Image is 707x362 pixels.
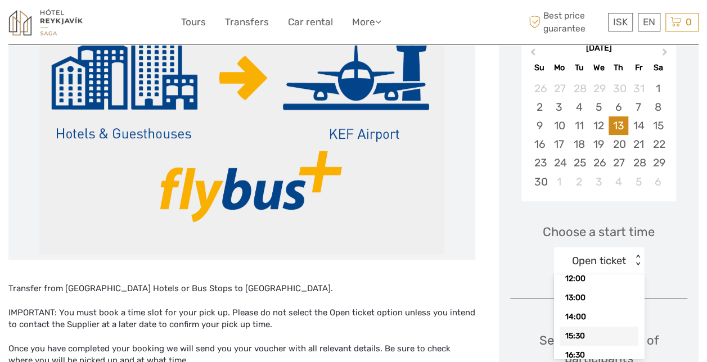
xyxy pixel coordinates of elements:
[648,135,668,153] div: Choose Saturday, November 22nd, 2025
[628,116,648,135] div: Choose Friday, November 14th, 2025
[526,10,605,34] span: Best price guarantee
[648,79,668,98] div: Choose Saturday, November 1st, 2025
[648,173,668,191] div: Choose Saturday, December 6th, 2025
[589,60,609,75] div: We
[628,135,648,153] div: Choose Friday, November 21st, 2025
[657,46,675,64] button: Next Month
[628,153,648,172] div: Choose Friday, November 28th, 2025
[589,116,609,135] div: Choose Wednesday, November 12th, 2025
[609,135,628,153] div: Choose Thursday, November 20th, 2025
[609,153,628,172] div: Choose Thursday, November 27th, 2025
[628,60,648,75] div: Fr
[648,116,668,135] div: Choose Saturday, November 15th, 2025
[550,153,569,172] div: Choose Monday, November 24th, 2025
[648,153,668,172] div: Choose Saturday, November 29th, 2025
[550,60,569,75] div: Mo
[609,79,628,98] div: Choose Thursday, October 30th, 2025
[352,14,381,30] a: More
[181,14,206,30] a: Tours
[569,135,589,153] div: Choose Tuesday, November 18th, 2025
[525,79,672,191] div: month 2025-11
[529,98,549,116] div: Choose Sunday, November 2nd, 2025
[569,116,589,135] div: Choose Tuesday, November 11th, 2025
[589,173,609,191] div: Choose Wednesday, December 3rd, 2025
[569,98,589,116] div: Choose Tuesday, November 4th, 2025
[550,135,569,153] div: Choose Monday, November 17th, 2025
[648,60,668,75] div: Sa
[529,116,549,135] div: Choose Sunday, November 9th, 2025
[569,153,589,172] div: Choose Tuesday, November 25th, 2025
[529,60,549,75] div: Su
[560,288,638,307] div: 13:00
[569,173,589,191] div: Choose Tuesday, December 2nd, 2025
[684,16,694,28] span: 0
[628,98,648,116] div: Choose Friday, November 7th, 2025
[633,255,642,266] div: < >
[569,60,589,75] div: Tu
[609,98,628,116] div: Choose Thursday, November 6th, 2025
[589,79,609,98] div: Choose Wednesday, October 29th, 2025
[550,98,569,116] div: Choose Monday, November 3rd, 2025
[550,79,569,98] div: Choose Monday, October 27th, 2025
[8,307,475,331] div: IMPORTANT: You must book a time slot for your pick up. Please do not select the Open ticket optio...
[550,173,569,191] div: Choose Monday, December 1st, 2025
[609,60,628,75] div: Th
[225,14,269,30] a: Transfers
[589,153,609,172] div: Choose Wednesday, November 26th, 2025
[529,79,549,98] div: Choose Sunday, October 26th, 2025
[569,79,589,98] div: Choose Tuesday, October 28th, 2025
[8,283,232,293] span: Transfer from [GEOGRAPHIC_DATA] Hotels or Bus Stops
[560,307,638,327] div: 14:00
[560,327,638,346] div: 15:30
[638,13,660,31] div: EN
[288,14,333,30] a: Car rental
[529,153,549,172] div: Choose Sunday, November 23rd, 2025
[628,173,648,191] div: Choose Friday, December 5th, 2025
[529,135,549,153] div: Choose Sunday, November 16th, 2025
[648,98,668,116] div: Choose Saturday, November 8th, 2025
[628,79,648,98] div: Choose Friday, October 31st, 2025
[529,173,549,191] div: Choose Sunday, November 30th, 2025
[609,116,628,135] div: Choose Thursday, November 13th, 2025
[609,173,628,191] div: Choose Thursday, December 4th, 2025
[589,135,609,153] div: Choose Wednesday, November 19th, 2025
[589,98,609,116] div: Choose Wednesday, November 5th, 2025
[521,43,676,55] div: [DATE]
[613,16,628,28] span: ISK
[8,8,83,36] img: 1545-f919e0b8-ed97-4305-9c76-0e37fee863fd_logo_small.jpg
[560,269,638,288] div: 12:00
[235,283,333,293] span: to [GEOGRAPHIC_DATA].
[550,116,569,135] div: Choose Monday, November 10th, 2025
[523,46,541,64] button: Previous Month
[543,223,655,241] span: Choose a start time
[572,254,626,268] div: Open ticket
